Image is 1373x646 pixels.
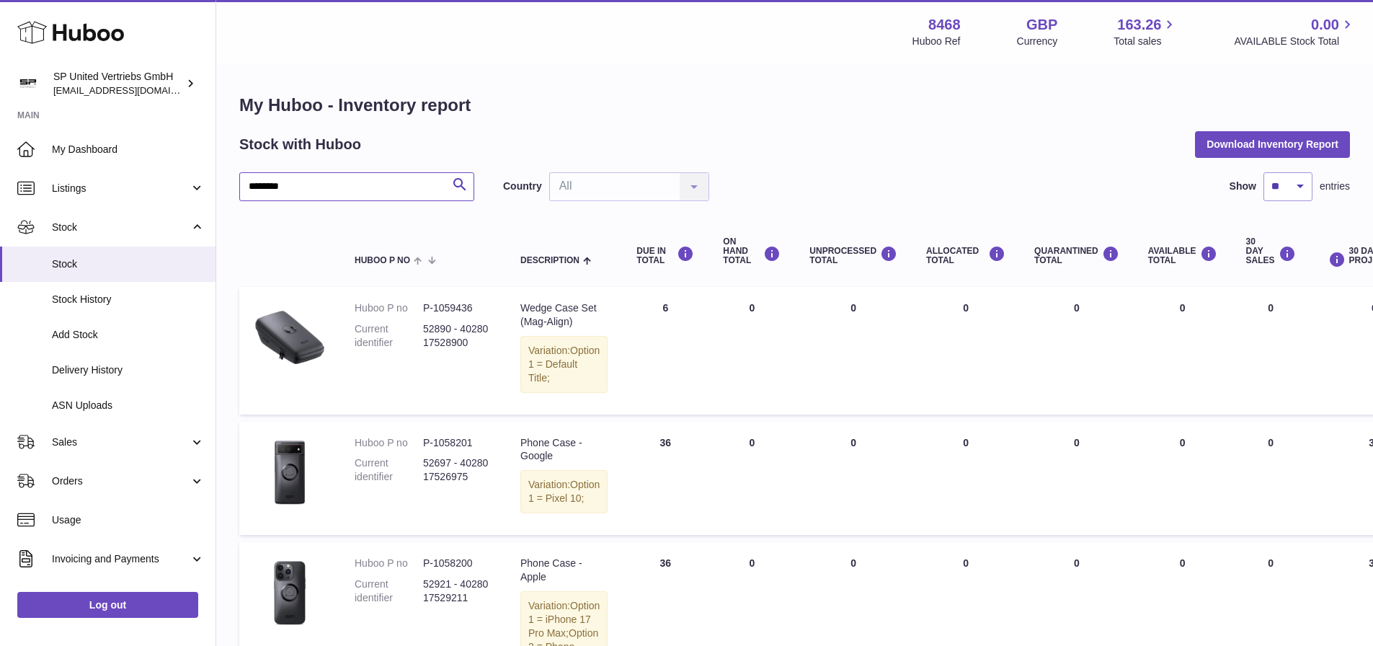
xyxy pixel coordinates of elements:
div: QUARANTINED Total [1034,246,1119,265]
span: 0 [1074,557,1080,569]
img: product image [254,557,326,629]
img: product image [254,301,326,373]
td: 0 [708,287,795,414]
span: [EMAIL_ADDRESS][DOMAIN_NAME] [53,84,212,96]
span: Add Stock [52,328,205,342]
td: 6 [622,287,708,414]
span: 0 [1074,437,1080,448]
dd: 52921 - 4028017529211 [423,578,492,605]
div: Variation: [520,336,608,393]
dt: Huboo P no [355,436,423,450]
h1: My Huboo - Inventory report [239,94,1350,117]
div: AVAILABLE Total [1148,246,1217,265]
dt: Huboo P no [355,557,423,570]
strong: 8468 [928,15,961,35]
span: Sales [52,435,190,449]
td: 0 [1134,287,1232,414]
span: ASN Uploads [52,399,205,412]
div: Phone Case - Apple [520,557,608,584]
span: Invoicing and Payments [52,552,190,566]
label: Show [1230,180,1256,193]
td: 0 [795,422,912,536]
dd: 52697 - 4028017526975 [423,456,492,484]
div: DUE IN TOTAL [636,246,694,265]
span: Description [520,256,579,265]
dd: P-1058201 [423,436,492,450]
span: Usage [52,513,205,527]
span: Huboo P no [355,256,410,265]
td: 36 [622,422,708,536]
td: 0 [1232,422,1310,536]
dt: Current identifier [355,322,423,350]
div: Variation: [520,470,608,513]
span: Option 1 = iPhone 17 Pro Max; [528,600,600,639]
div: Phone Case - Google [520,436,608,464]
strong: GBP [1026,15,1057,35]
dd: P-1058200 [423,557,492,570]
img: internalAdmin-8468@internal.huboo.com [17,73,39,94]
td: 0 [708,422,795,536]
span: AVAILABLE Stock Total [1234,35,1356,48]
dt: Current identifier [355,456,423,484]
span: Total sales [1114,35,1178,48]
div: SP United Vertriebs GmbH [53,70,183,97]
div: Currency [1017,35,1058,48]
td: 0 [795,287,912,414]
a: 0.00 AVAILABLE Stock Total [1234,15,1356,48]
span: Listings [52,182,190,195]
div: ALLOCATED Total [926,246,1005,265]
dd: 52890 - 4028017528900 [423,322,492,350]
dd: P-1059436 [423,301,492,315]
td: 0 [1134,422,1232,536]
a: Log out [17,592,198,618]
td: 0 [912,422,1020,536]
span: 0 [1074,302,1080,314]
div: UNPROCESSED Total [809,246,897,265]
h2: Stock with Huboo [239,135,361,154]
label: Country [503,180,542,193]
button: Download Inventory Report [1195,131,1350,157]
span: 0.00 [1311,15,1339,35]
img: product image [254,436,326,508]
div: 30 DAY SALES [1246,237,1296,266]
dt: Current identifier [355,578,423,605]
div: Wedge Case Set (Mag-Align) [520,301,608,329]
span: entries [1320,180,1350,193]
span: 163.26 [1117,15,1161,35]
div: ON HAND Total [723,237,781,266]
span: Option 1 = Default Title; [528,345,600,384]
td: 0 [1232,287,1310,414]
span: Stock [52,257,205,271]
span: Delivery History [52,363,205,377]
td: 0 [912,287,1020,414]
span: My Dashboard [52,143,205,156]
a: 163.26 Total sales [1114,15,1178,48]
span: Orders [52,474,190,488]
dt: Huboo P no [355,301,423,315]
div: Huboo Ref [912,35,961,48]
span: Stock [52,221,190,234]
span: Stock History [52,293,205,306]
